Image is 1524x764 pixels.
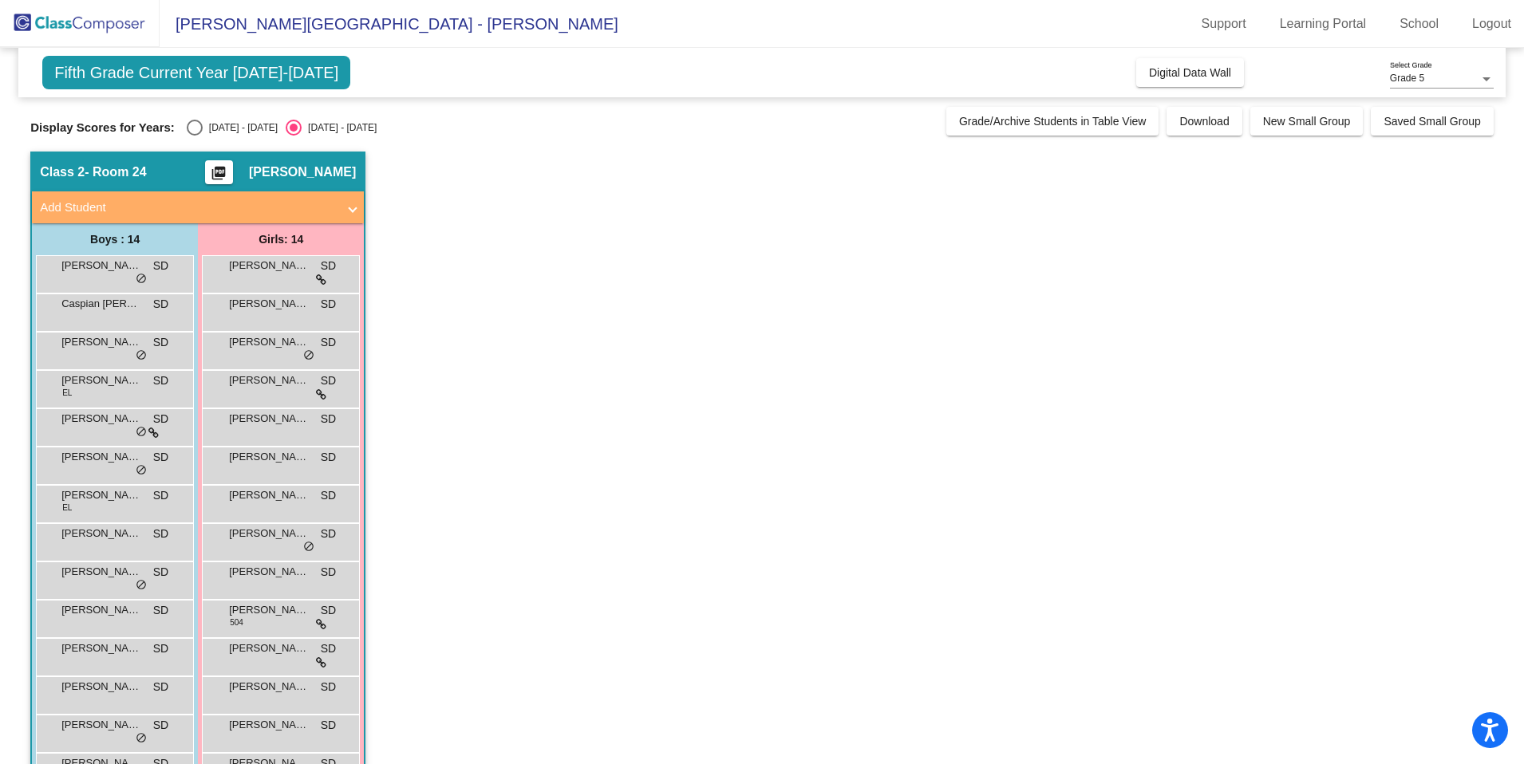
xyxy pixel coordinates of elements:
[321,526,336,542] span: SD
[321,564,336,581] span: SD
[61,258,141,274] span: [PERSON_NAME]
[160,11,618,37] span: [PERSON_NAME][GEOGRAPHIC_DATA] - [PERSON_NAME]
[229,717,309,733] span: [PERSON_NAME]
[61,602,141,618] span: [PERSON_NAME]
[153,258,168,274] span: SD
[229,372,309,388] span: [PERSON_NAME]
[153,449,168,466] span: SD
[153,296,168,313] span: SD
[229,487,309,503] span: [PERSON_NAME]
[1136,58,1244,87] button: Digital Data Wall
[321,449,336,466] span: SD
[205,160,233,184] button: Print Students Details
[42,56,350,89] span: Fifth Grade Current Year [DATE]-[DATE]
[153,487,168,504] span: SD
[1179,115,1229,128] span: Download
[62,502,72,514] span: EL
[321,372,336,389] span: SD
[1267,11,1380,37] a: Learning Portal
[32,191,364,223] mat-expansion-panel-header: Add Student
[229,296,309,312] span: [PERSON_NAME]
[1189,11,1259,37] a: Support
[321,602,336,619] span: SD
[30,120,175,135] span: Display Scores for Years:
[303,541,314,553] span: do_not_disturb_alt
[229,640,309,656] span: [PERSON_NAME]
[153,372,168,389] span: SD
[61,487,141,503] span: [PERSON_NAME]
[61,449,141,465] span: [PERSON_NAME]
[61,679,141,695] span: [PERSON_NAME]
[229,602,309,618] span: [PERSON_NAME]
[1263,115,1351,128] span: New Small Group
[136,426,147,439] span: do_not_disturb_alt
[229,334,309,350] span: [PERSON_NAME]
[321,334,336,351] span: SD
[153,411,168,427] span: SD
[229,411,309,427] span: [PERSON_NAME]
[61,526,141,541] span: [PERSON_NAME]
[61,372,141,388] span: [PERSON_NAME]
[321,258,336,274] span: SD
[153,334,168,351] span: SD
[153,526,168,542] span: SD
[136,579,147,592] span: do_not_disturb_alt
[187,120,377,136] mat-radio-group: Select an option
[1390,73,1424,84] span: Grade 5
[153,602,168,619] span: SD
[61,640,141,656] span: [PERSON_NAME]
[1459,11,1524,37] a: Logout
[229,258,309,274] span: [PERSON_NAME]
[229,449,309,465] span: [PERSON_NAME]
[62,387,72,399] span: EL
[1167,107,1242,136] button: Download
[229,526,309,541] span: [PERSON_NAME]
[61,564,141,580] span: [PERSON_NAME] [PERSON_NAME]
[61,717,141,733] span: [PERSON_NAME]
[321,717,336,734] span: SD
[61,296,141,312] span: Caspian [PERSON_NAME]
[321,679,336,695] span: SD
[321,296,336,313] span: SD
[61,334,141,350] span: [PERSON_NAME]
[61,411,141,427] span: [PERSON_NAME]
[229,679,309,695] span: [PERSON_NAME]
[1384,115,1480,128] span: Saved Small Group
[136,732,147,745] span: do_not_disturb_alt
[1371,107,1493,136] button: Saved Small Group
[249,164,356,180] span: [PERSON_NAME]
[959,115,1147,128] span: Grade/Archive Students in Table View
[303,349,314,362] span: do_not_disturb_alt
[321,640,336,657] span: SD
[1149,66,1231,79] span: Digital Data Wall
[40,199,337,217] mat-panel-title: Add Student
[136,349,147,362] span: do_not_disturb_alt
[136,464,147,477] span: do_not_disturb_alt
[230,616,243,628] span: 504
[209,165,228,187] mat-icon: picture_as_pdf
[321,487,336,504] span: SD
[85,164,146,180] span: - Room 24
[321,411,336,427] span: SD
[153,679,168,695] span: SD
[153,564,168,581] span: SD
[40,164,85,180] span: Class 2
[136,273,147,286] span: do_not_disturb_alt
[203,120,278,135] div: [DATE] - [DATE]
[1387,11,1451,37] a: School
[153,640,168,657] span: SD
[229,564,309,580] span: [PERSON_NAME]
[1250,107,1364,136] button: New Small Group
[153,717,168,734] span: SD
[198,223,364,255] div: Girls: 14
[946,107,1159,136] button: Grade/Archive Students in Table View
[32,223,198,255] div: Boys : 14
[302,120,377,135] div: [DATE] - [DATE]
